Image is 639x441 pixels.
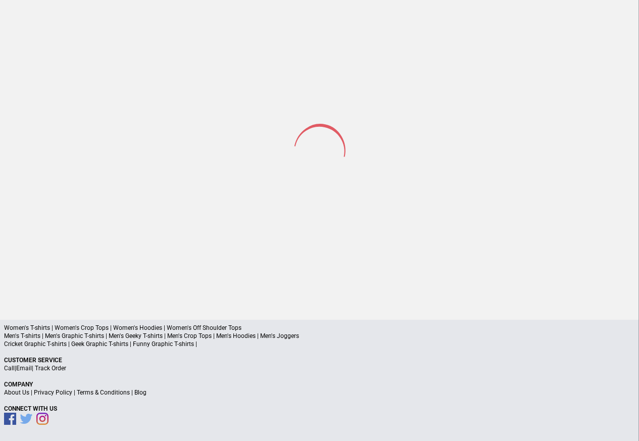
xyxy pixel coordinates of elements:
a: Terms & Conditions [77,389,130,396]
p: | | [4,364,635,372]
p: Company [4,380,635,388]
p: Men's T-shirts | Men's Graphic T-shirts | Men's Geeky T-shirts | Men's Crop Tops | Men's Hoodies ... [4,332,635,340]
a: About Us [4,389,29,396]
a: Email [16,365,32,372]
a: Track Order [35,365,66,372]
p: Women's T-shirts | Women's Crop Tops | Women's Hoodies | Women's Off Shoulder Tops [4,324,635,332]
p: Cricket Graphic T-shirts | Geek Graphic T-shirts | Funny Graphic T-shirts | [4,340,635,348]
p: Connect With Us [4,405,635,413]
a: Privacy Policy [34,389,72,396]
a: Call [4,365,15,372]
a: Blog [134,389,146,396]
p: Customer Service [4,356,635,364]
p: | | | [4,388,635,397]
